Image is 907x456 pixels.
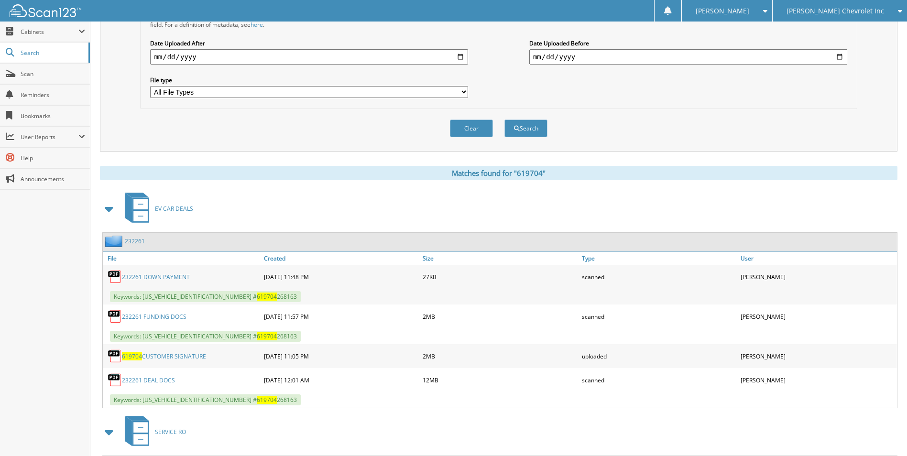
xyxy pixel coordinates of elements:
span: 619704 [257,396,277,404]
span: [PERSON_NAME] [696,8,749,14]
div: [PERSON_NAME] [738,370,897,390]
label: Date Uploaded After [150,39,468,47]
div: [DATE] 11:05 PM [262,347,420,366]
input: end [529,49,847,65]
a: 232261 DEAL DOCS [122,376,175,384]
span: Reminders [21,91,85,99]
span: SERVICE RO [155,428,186,436]
button: Search [504,119,547,137]
label: File type [150,76,468,84]
div: [DATE] 11:48 PM [262,267,420,286]
span: Search [21,49,84,57]
span: 619704 [122,352,142,360]
span: [PERSON_NAME] Chevrolet Inc [787,8,884,14]
img: scan123-logo-white.svg [10,4,81,17]
span: Help [21,154,85,162]
a: File [103,252,262,265]
button: Clear [450,119,493,137]
span: Announcements [21,175,85,183]
a: 232261 [125,237,145,245]
a: here [251,21,263,29]
a: Type [579,252,738,265]
span: 619704 [257,332,277,340]
a: User [738,252,897,265]
div: [DATE] 12:01 AM [262,370,420,390]
img: folder2.png [105,235,125,247]
iframe: Chat Widget [859,410,907,456]
a: Created [262,252,420,265]
span: Keywords: [US_VEHICLE_IDENTIFICATION_NUMBER] # 268163 [110,394,301,405]
div: Matches found for "619704" [100,166,897,180]
div: [PERSON_NAME] [738,347,897,366]
div: scanned [579,307,738,326]
div: 12MB [420,370,579,390]
a: SERVICE RO [119,413,186,451]
img: PDF.png [108,309,122,324]
img: PDF.png [108,373,122,387]
img: PDF.png [108,270,122,284]
span: Cabinets [21,28,78,36]
div: scanned [579,370,738,390]
a: EV CAR DEALS [119,190,193,228]
span: Bookmarks [21,112,85,120]
div: scanned [579,267,738,286]
input: start [150,49,468,65]
img: PDF.png [108,349,122,363]
div: 2MB [420,307,579,326]
label: Date Uploaded Before [529,39,847,47]
span: User Reports [21,133,78,141]
div: [PERSON_NAME] [738,267,897,286]
div: [PERSON_NAME] [738,307,897,326]
span: Scan [21,70,85,78]
span: EV CAR DEALS [155,205,193,213]
a: 232261 DOWN PAYMENT [122,273,190,281]
a: 232261 FUNDING DOCS [122,313,186,321]
span: Keywords: [US_VEHICLE_IDENTIFICATION_NUMBER] # 268163 [110,331,301,342]
div: 2MB [420,347,579,366]
span: Keywords: [US_VEHICLE_IDENTIFICATION_NUMBER] # 268163 [110,291,301,302]
div: [DATE] 11:57 PM [262,307,420,326]
a: 619704CUSTOMER SIGNATURE [122,352,206,360]
div: uploaded [579,347,738,366]
span: 619704 [257,293,277,301]
div: 27KB [420,267,579,286]
a: Size [420,252,579,265]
